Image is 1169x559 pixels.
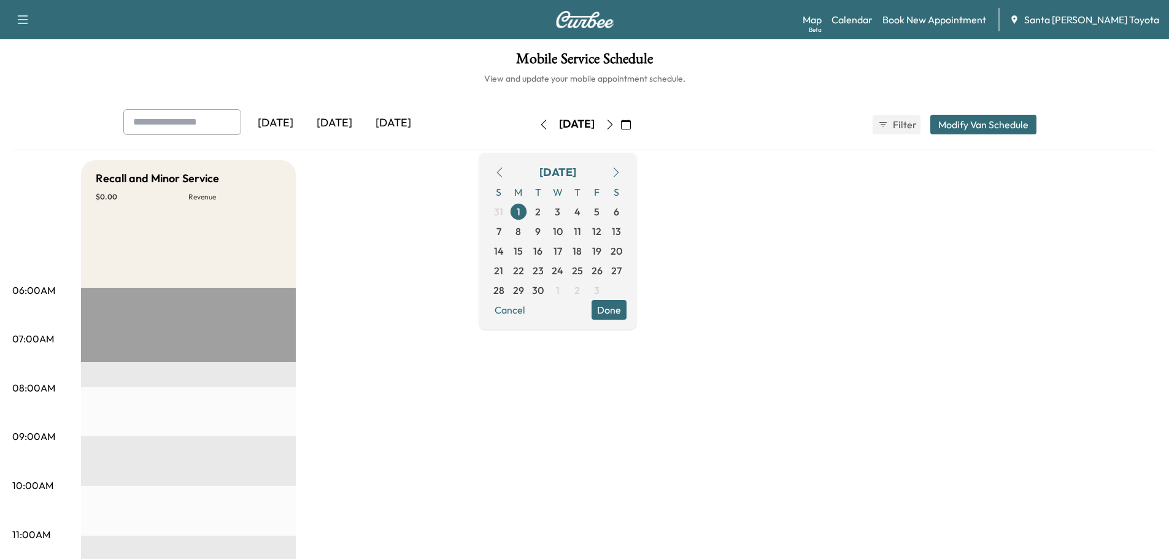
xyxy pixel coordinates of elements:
p: 10:00AM [12,478,53,493]
span: 28 [493,283,504,298]
span: 2 [574,283,580,298]
h6: View and update your mobile appointment schedule. [12,72,1157,85]
span: 22 [513,263,524,278]
span: Filter [893,117,915,132]
p: 07:00AM [12,331,54,346]
span: 10 [553,224,563,239]
span: 8 [515,224,521,239]
span: W [548,182,568,202]
p: 11:00AM [12,527,50,542]
a: MapBeta [803,12,822,27]
button: Done [592,300,627,320]
span: S [489,182,509,202]
span: 31 [494,204,503,219]
span: 1 [556,283,560,298]
span: 27 [611,263,622,278]
span: 4 [574,204,581,219]
span: 3 [555,204,560,219]
h1: Mobile Service Schedule [12,52,1157,72]
span: 11 [574,224,581,239]
div: [DATE] [539,164,576,181]
span: T [568,182,587,202]
span: 6 [614,204,619,219]
p: 06:00AM [12,283,55,298]
span: 9 [535,224,541,239]
span: 17 [554,244,562,258]
span: 19 [592,244,601,258]
a: Book New Appointment [882,12,986,27]
span: 2 [535,204,541,219]
span: F [587,182,607,202]
span: 16 [533,244,542,258]
span: 20 [611,244,622,258]
img: Curbee Logo [555,11,614,28]
div: [DATE] [305,109,364,137]
span: 23 [533,263,544,278]
span: 13 [612,224,621,239]
div: [DATE] [559,117,595,132]
a: Calendar [831,12,873,27]
span: T [528,182,548,202]
span: 7 [496,224,501,239]
span: 21 [494,263,503,278]
span: 24 [552,263,563,278]
p: 08:00AM [12,380,55,395]
button: Filter [873,115,920,134]
div: [DATE] [364,109,423,137]
span: Santa [PERSON_NAME] Toyota [1024,12,1159,27]
span: 25 [572,263,583,278]
span: 3 [594,283,600,298]
p: Revenue [188,192,281,202]
span: 26 [592,263,603,278]
span: 5 [594,204,600,219]
button: Cancel [489,300,531,320]
div: [DATE] [246,109,305,137]
p: $ 0.00 [96,192,188,202]
h5: Recall and Minor Service [96,170,219,187]
span: S [607,182,627,202]
span: M [509,182,528,202]
div: Beta [809,25,822,34]
p: 09:00AM [12,429,55,444]
span: 18 [573,244,582,258]
span: 30 [532,283,544,298]
button: Modify Van Schedule [930,115,1036,134]
span: 1 [517,204,520,219]
span: 14 [494,244,504,258]
span: 29 [513,283,524,298]
span: 15 [514,244,523,258]
span: 12 [592,224,601,239]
